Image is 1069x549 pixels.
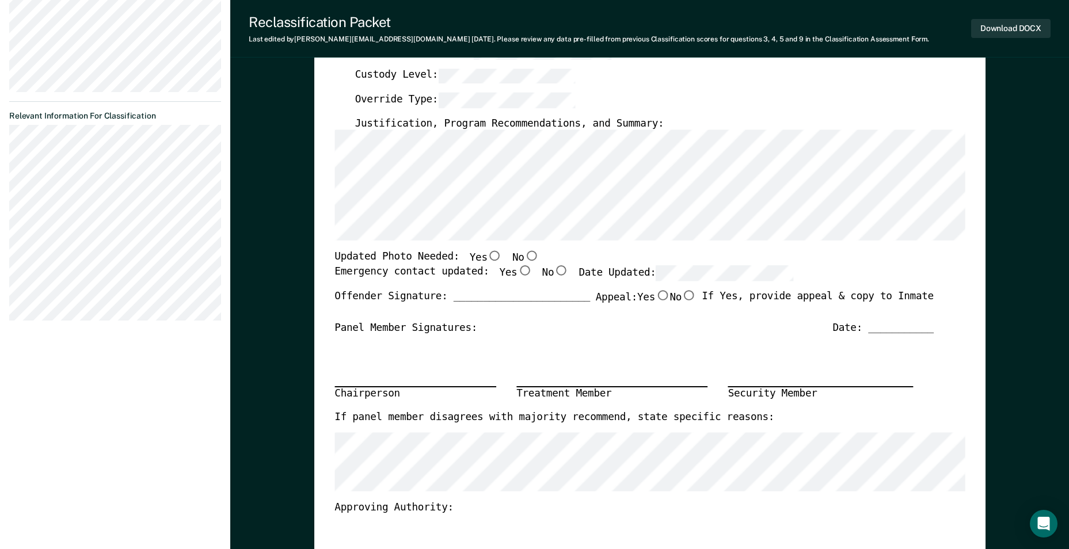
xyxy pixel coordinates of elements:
input: Yes [517,265,532,276]
input: No [682,290,697,300]
div: Reclassification Packet [249,14,929,30]
div: Emergency contact updated: [334,265,793,289]
div: Offender Signature: _______________________ If Yes, provide appeal & copy to Inmate [334,290,934,322]
div: Chairperson [334,386,496,401]
label: Appeal: [595,290,696,314]
input: Yes [487,251,502,261]
label: Yes [469,251,501,265]
label: Custody Level: [355,68,575,84]
label: Yes [499,265,531,281]
div: Updated Photo Needed: [334,251,539,265]
input: Override Type: [438,93,575,108]
div: Last edited by [PERSON_NAME][EMAIL_ADDRESS][DOMAIN_NAME] . Please review any data pre-filled from... [249,35,929,43]
div: Security Member [728,386,913,401]
dt: Relevant Information For Classification [9,111,221,121]
label: No [512,251,539,265]
label: If panel member disagrees with majority recommend, state specific reasons: [334,411,774,424]
div: Panel Member Signatures: [334,322,477,335]
input: Date Updated: [656,265,793,281]
label: No [669,290,696,304]
div: Treatment Member [516,386,707,401]
div: Approving Authority: [334,502,934,515]
input: No [554,265,569,276]
label: Date Updated: [579,265,793,281]
div: Date: ___________ [832,322,934,335]
label: Override Type: [355,93,575,108]
input: No [524,251,539,261]
label: Yes [637,290,669,304]
input: Yes [655,290,670,300]
button: Download DOCX [971,19,1051,38]
input: Custody Level: [438,68,575,84]
label: No [542,265,568,281]
span: [DATE] [471,35,493,43]
label: Justification, Program Recommendations, and Summary: [355,117,664,130]
div: Open Intercom Messenger [1030,510,1057,537]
